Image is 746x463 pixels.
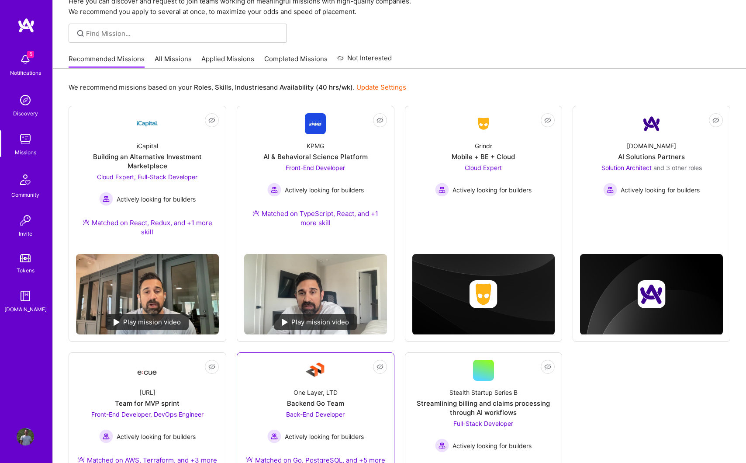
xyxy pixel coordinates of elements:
div: Grindr [475,141,492,150]
a: Company LogoGrindrMobile + BE + CloudCloud Expert Actively looking for buildersActively looking f... [412,113,555,220]
img: Company Logo [137,113,158,134]
span: Front-End Developer [286,164,345,171]
img: Company logo [638,280,666,308]
i: icon EyeClosed [376,117,383,124]
span: Actively looking for builders [452,441,532,450]
div: Building an Alternative Investment Marketplace [76,152,219,171]
div: [URL] [139,388,155,397]
input: Find Mission... [86,29,280,38]
img: Actively looking for builders [99,429,113,443]
a: Company LogoKPMGAI & Behavioral Science PlatformFront-End Developer Actively looking for builders... [244,113,387,247]
div: [DOMAIN_NAME] [4,305,47,314]
a: Applied Missions [201,54,254,69]
img: logo [17,17,35,33]
span: Actively looking for builders [621,185,700,195]
img: Company Logo [641,113,662,134]
i: icon EyeClosed [544,363,551,370]
img: play [114,319,120,326]
img: tokens [20,254,31,262]
span: Front-End Developer, DevOps Engineer [91,411,204,418]
div: Invite [19,229,32,238]
div: One Layer, LTD [294,388,338,397]
a: Company LogoiCapitalBuilding an Alternative Investment MarketplaceCloud Expert, Full-Stack Develo... [76,113,219,247]
div: [DOMAIN_NAME] [627,141,676,150]
span: Actively looking for builders [117,432,196,441]
img: teamwork [17,130,34,148]
b: Skills [215,83,231,91]
img: Company Logo [473,116,494,132]
div: Team for MVP sprint [115,399,180,408]
div: AI & Behavioral Science Platform [263,152,368,161]
div: Play mission video [274,314,357,330]
img: Ateam Purple Icon [78,456,85,463]
a: All Missions [155,54,192,69]
b: Industries [235,83,266,91]
img: Invite [17,212,34,229]
div: Matched on React, Redux, and +1 more skill [76,218,219,237]
img: Community [15,169,36,190]
div: Play mission video [106,314,189,330]
span: Actively looking for builders [285,185,364,195]
img: Company Logo [305,113,326,134]
div: Streamlining billing and claims processing through AI workflows [412,399,555,417]
img: play [282,319,288,326]
p: We recommend missions based on your , , and . [69,83,406,92]
i: icon EyeClosed [712,117,719,124]
div: Mobile + BE + Cloud [452,152,515,161]
a: Recommended Missions [69,54,145,69]
b: Roles [194,83,211,91]
img: User Avatar [17,428,34,446]
i: icon EyeClosed [376,363,383,370]
img: No Mission [76,254,219,334]
div: Matched on TypeScript, React, and +1 more skill [244,209,387,227]
img: Company logo [470,280,497,308]
i: icon EyeClosed [208,117,215,124]
div: Stealth Startup Series B [449,388,518,397]
img: guide book [17,287,34,305]
span: Solution Architect [601,164,652,171]
img: discovery [17,91,34,109]
img: Ateam Purple Icon [246,456,253,463]
span: Cloud Expert, Full-Stack Developer [97,173,197,181]
a: User Avatar [14,428,36,446]
b: Availability (40 hrs/wk) [280,83,353,91]
img: cover [580,254,723,335]
div: Notifications [10,68,41,77]
i: icon SearchGrey [76,28,86,38]
span: Actively looking for builders [117,195,196,204]
div: Missions [15,148,36,157]
div: Community [11,190,39,199]
img: Actively looking for builders [267,429,281,443]
span: Cloud Expert [465,164,502,171]
div: Tokens [17,266,35,275]
span: Back-End Developer [286,411,345,418]
a: Update Settings [356,83,406,91]
div: KPMG [307,141,324,150]
img: Actively looking for builders [267,183,281,197]
div: Discovery [13,109,38,118]
img: Actively looking for builders [603,183,617,197]
img: Company Logo [305,360,326,381]
img: Actively looking for builders [435,439,449,453]
span: 5 [27,51,34,58]
i: icon EyeClosed [544,117,551,124]
div: AI Solutions Partners [618,152,685,161]
img: bell [17,51,34,68]
a: Not Interested [337,53,392,69]
a: Completed Missions [264,54,328,69]
a: Company Logo[DOMAIN_NAME]AI Solutions PartnersSolution Architect and 3 other rolesActively lookin... [580,113,723,220]
img: Actively looking for builders [99,192,113,206]
div: Backend Go Team [287,399,344,408]
i: icon EyeClosed [208,363,215,370]
img: No Mission [244,254,387,334]
div: iCapital [137,141,158,150]
img: Ateam Purple Icon [252,209,259,216]
span: Full-Stack Developer [453,420,513,427]
img: Ateam Purple Icon [83,219,90,226]
span: and 3 other roles [653,164,702,171]
span: Actively looking for builders [285,432,364,441]
span: Actively looking for builders [452,185,532,195]
img: Actively looking for builders [435,183,449,197]
img: Company Logo [137,362,158,378]
img: cover [412,254,555,335]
